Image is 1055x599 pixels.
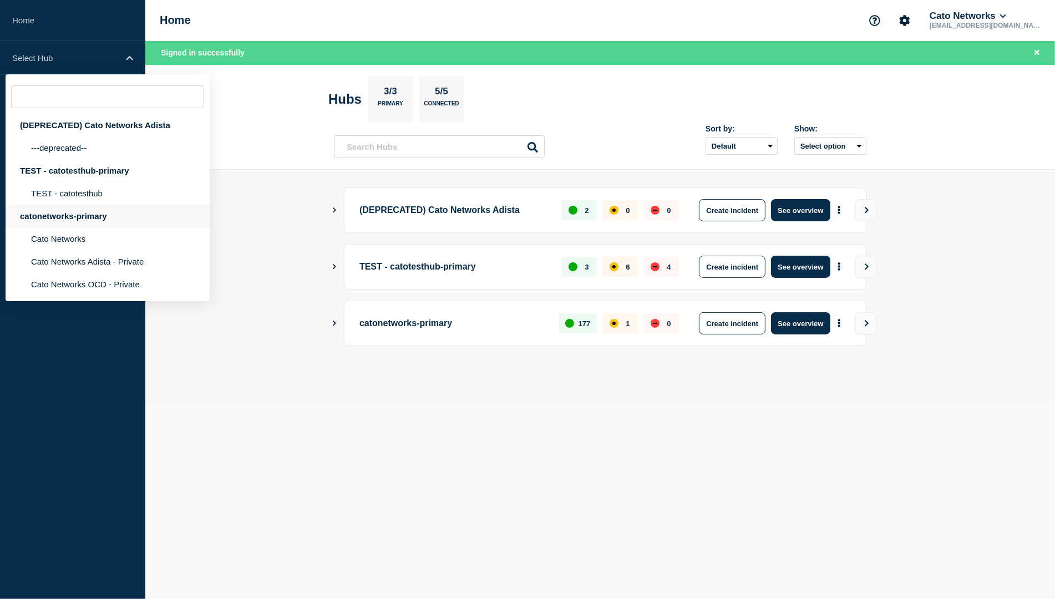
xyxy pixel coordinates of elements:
[6,136,210,159] li: ---deprecated--
[893,9,916,32] button: Account settings
[378,100,403,112] p: Primary
[334,135,545,158] input: Search Hubs
[6,205,210,227] div: catonetworks-primary
[6,182,210,205] li: TEST - catotesthub
[332,263,337,271] button: Show Connected Hubs
[380,86,402,100] p: 3/3
[927,11,1008,22] button: Cato Networks
[160,14,191,27] h1: Home
[832,313,846,334] button: More actions
[667,206,671,215] p: 0
[626,263,630,271] p: 6
[332,319,337,328] button: Show Connected Hubs
[706,124,778,133] div: Sort by:
[855,256,877,278] button: View
[431,86,453,100] p: 5/5
[855,199,877,221] button: View
[651,319,660,328] div: down
[161,48,245,57] span: Signed in successfully
[1030,47,1044,59] button: Close banner
[771,199,830,221] button: See overview
[855,312,877,334] button: View
[569,262,577,271] div: up
[832,200,846,221] button: More actions
[6,273,210,296] li: Cato Networks OCD - Private
[699,312,765,334] button: Create incident
[579,319,591,328] p: 177
[359,312,546,334] p: catonetworks-primary
[359,256,549,278] p: TEST - catotesthub-primary
[626,319,630,328] p: 1
[794,124,866,133] div: Show:
[6,114,210,136] div: (DEPRECATED) Cato Networks Adista
[651,262,660,271] div: down
[565,319,574,328] div: up
[585,263,589,271] p: 3
[667,319,671,328] p: 0
[12,53,119,63] p: Select Hub
[771,256,830,278] button: See overview
[771,312,830,334] button: See overview
[794,137,866,155] button: Select option
[927,22,1043,29] p: [EMAIL_ADDRESS][DOMAIN_NAME]
[610,319,618,328] div: affected
[6,159,210,182] div: TEST - catotesthub-primary
[610,262,618,271] div: affected
[667,263,671,271] p: 4
[610,206,618,215] div: affected
[832,257,846,277] button: More actions
[424,100,459,112] p: Connected
[359,199,549,221] p: (DEPRECATED) Cato Networks Adista
[706,137,778,155] select: Sort by
[585,206,589,215] p: 2
[699,199,765,221] button: Create incident
[6,227,210,250] li: Cato Networks
[699,256,765,278] button: Create incident
[651,206,660,215] div: down
[569,206,577,215] div: up
[6,250,210,273] li: Cato Networks Adista - Private
[626,206,630,215] p: 0
[863,9,886,32] button: Support
[332,206,337,215] button: Show Connected Hubs
[328,92,362,107] h2: Hubs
